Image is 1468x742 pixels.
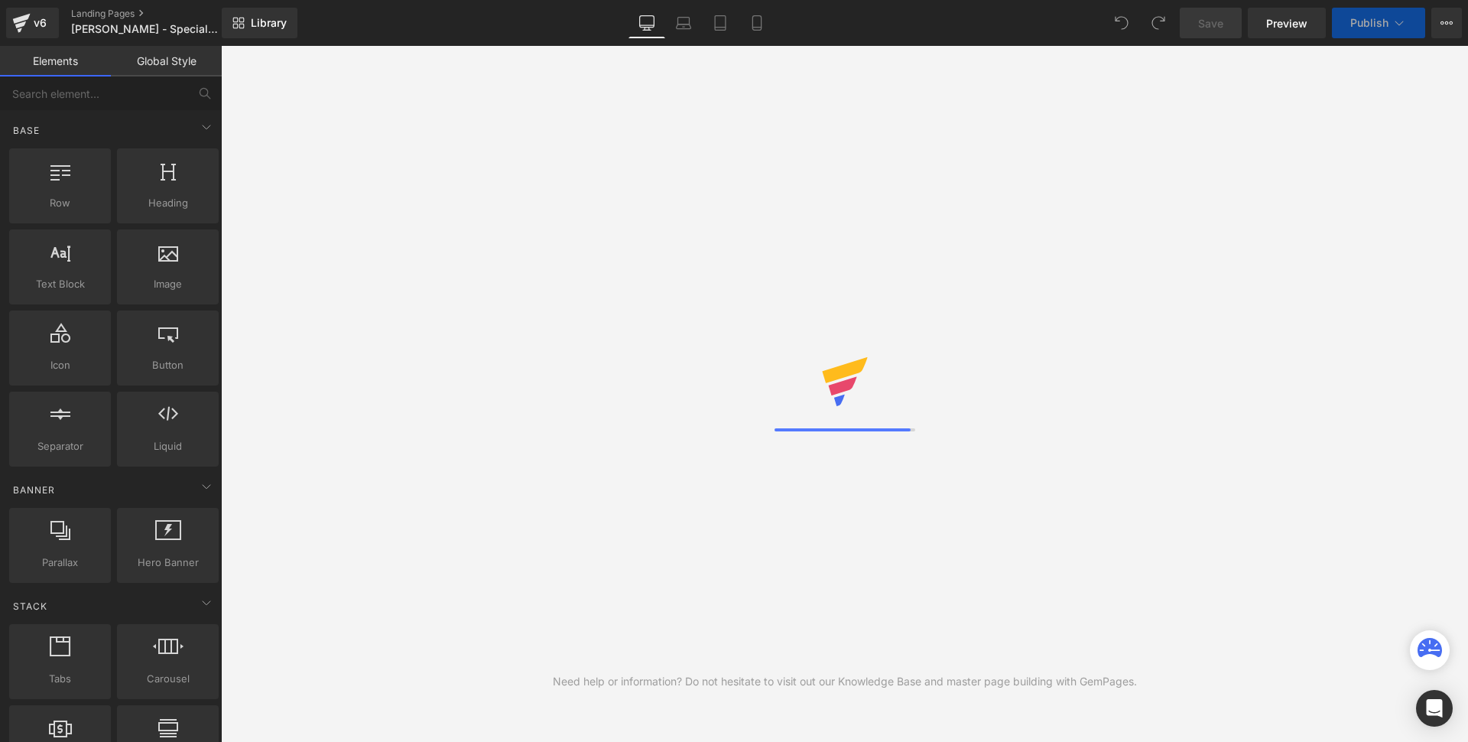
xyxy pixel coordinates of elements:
a: Preview [1248,8,1326,38]
span: Separator [14,438,106,454]
div: Need help or information? Do not hesitate to visit out our Knowledge Base and master page buildin... [553,673,1137,690]
span: Row [14,195,106,211]
span: Publish [1350,17,1388,29]
button: Undo [1106,8,1137,38]
div: Open Intercom Messenger [1416,690,1453,727]
span: Library [251,16,287,30]
span: Carousel [122,671,214,687]
span: Tabs [14,671,106,687]
span: Text Block [14,276,106,292]
a: New Library [222,8,297,38]
a: Tablet [702,8,739,38]
span: Heading [122,195,214,211]
span: Stack [11,599,49,613]
a: Landing Pages [71,8,247,20]
a: Global Style [111,46,222,76]
span: Preview [1266,15,1307,31]
div: v6 [31,13,50,33]
span: Icon [14,357,106,373]
a: Laptop [665,8,702,38]
span: Banner [11,483,57,497]
button: Redo [1143,8,1174,38]
span: Image [122,276,214,292]
a: Desktop [628,8,665,38]
span: Button [122,357,214,373]
a: v6 [6,8,59,38]
span: Liquid [122,438,214,454]
span: Base [11,123,41,138]
button: More [1431,8,1462,38]
a: Mobile [739,8,775,38]
span: Save [1198,15,1223,31]
span: Hero Banner [122,555,214,571]
span: [PERSON_NAME] - Special Offer [71,23,218,35]
span: Parallax [14,555,106,571]
button: Publish [1332,8,1425,38]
